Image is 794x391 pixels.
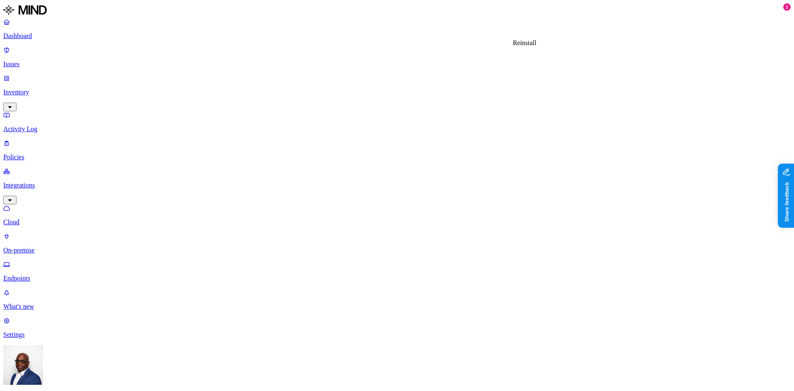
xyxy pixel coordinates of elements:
[3,89,791,96] p: Inventory
[3,32,791,40] p: Dashboard
[3,345,43,385] img: Gregory Thomas
[3,46,791,68] a: Issues
[513,39,536,47] div: Reinstall
[3,247,791,254] p: On-premise
[3,261,791,282] a: Endpoints
[3,154,791,161] p: Policies
[3,168,791,203] a: Integrations
[3,139,791,161] a: Policies
[3,303,791,310] p: What's new
[783,3,791,11] div: 1
[3,74,791,110] a: Inventory
[3,317,791,338] a: Settings
[3,3,791,18] a: MIND
[3,125,791,133] p: Activity Log
[3,111,791,133] a: Activity Log
[3,233,791,254] a: On-premise
[3,3,47,17] img: MIND
[3,60,791,68] p: Issues
[3,182,791,189] p: Integrations
[3,18,791,40] a: Dashboard
[3,289,791,310] a: What's new
[3,204,791,226] a: Cloud
[3,331,791,338] p: Settings
[3,218,791,226] p: Cloud
[3,275,791,282] p: Endpoints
